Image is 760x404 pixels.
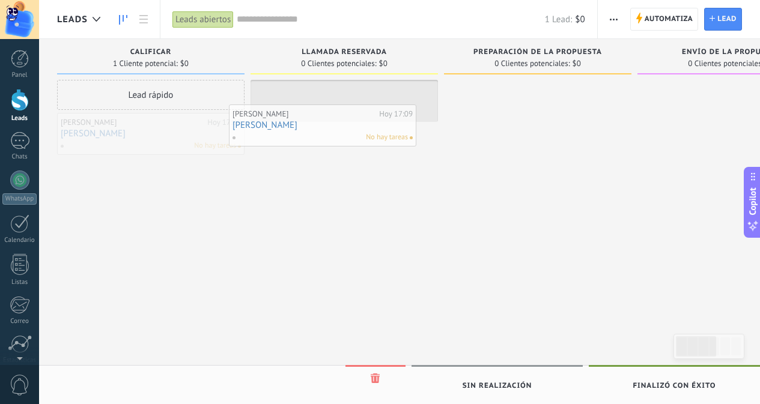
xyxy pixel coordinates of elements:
div: Calendario [2,237,37,244]
div: Preparación de la propuesta [450,48,625,58]
span: Lead [717,8,737,30]
span: Preparación de la propuesta [473,48,602,56]
div: Calificar [63,48,239,58]
span: No hay tareas [194,140,236,151]
div: Hoy 17:09 [207,118,241,127]
div: Lead rápido [57,80,245,110]
a: Lista [133,8,154,31]
span: 0 Clientes potenciales: [301,60,376,67]
div: Leads [2,115,37,122]
span: 0 Clientes potenciales: [494,60,570,67]
button: Más [605,8,622,31]
a: Automatiza [630,8,699,31]
span: No hay nada asignado [410,136,413,139]
a: [PERSON_NAME] [61,128,241,139]
div: Panel [2,71,37,79]
a: Lead [704,8,742,31]
span: Calificar [130,48,172,56]
div: Chats [2,153,37,161]
span: $0 [575,14,585,25]
span: $0 [379,60,388,67]
div: Leads abiertos [172,11,234,28]
div: Llamada reservada [257,48,432,58]
div: Correo [2,318,37,325]
span: Automatiza [645,8,693,30]
span: Leads [57,14,88,25]
span: 1 Cliente potencial: [113,60,178,67]
span: Llamada reservada [302,48,387,56]
span: Copilot [747,187,759,215]
span: 1 Lead: [545,14,572,25]
a: [PERSON_NAME] [233,120,413,130]
a: Leads [113,8,133,31]
div: Hoy 17:09 [379,109,413,119]
span: No hay tareas [366,132,408,143]
div: WhatsApp [2,193,37,205]
div: Listas [2,279,37,286]
span: No hay nada asignado [238,145,241,148]
span: $0 [573,60,581,67]
div: [PERSON_NAME] [233,109,376,119]
div: [PERSON_NAME] [61,118,204,127]
span: $0 [180,60,189,67]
